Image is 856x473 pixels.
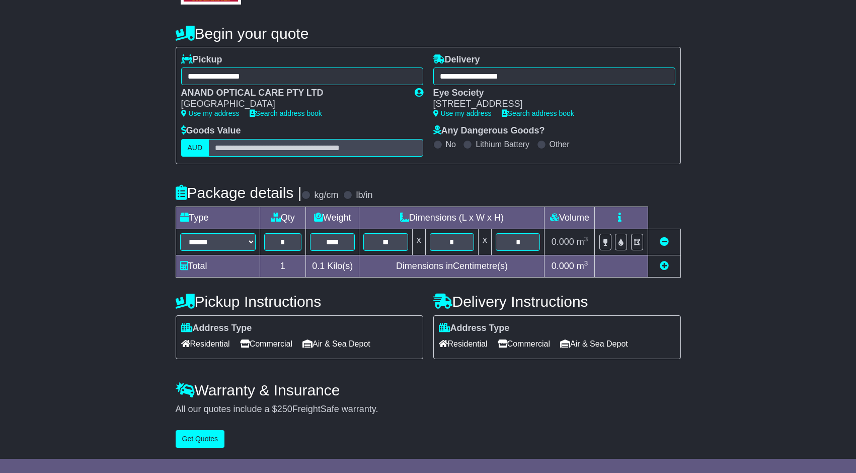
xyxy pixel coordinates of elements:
h4: Pickup Instructions [176,293,423,310]
div: All our quotes include a $ FreightSafe warranty. [176,404,681,415]
sup: 3 [584,259,588,267]
h4: Delivery Instructions [433,293,681,310]
a: Search address book [502,109,574,117]
span: Residential [181,336,230,352]
label: Goods Value [181,125,241,137]
td: Weight [306,207,359,229]
label: Address Type [439,323,510,334]
td: x [412,229,425,255]
td: Total [176,255,260,277]
td: 1 [260,255,306,277]
div: [GEOGRAPHIC_DATA] [181,99,405,110]
label: AUD [181,139,209,157]
label: Address Type [181,323,252,334]
span: Residential [439,336,488,352]
td: Volume [544,207,595,229]
a: Remove this item [660,237,669,247]
span: Commercial [240,336,292,352]
span: m [577,237,588,247]
sup: 3 [584,235,588,243]
h4: Package details | [176,184,302,201]
td: Qty [260,207,306,229]
label: Pickup [181,54,222,65]
a: Use my address [433,109,492,117]
td: Dimensions in Centimetre(s) [359,255,544,277]
td: x [479,229,492,255]
button: Get Quotes [176,430,225,448]
span: 0.000 [552,237,574,247]
div: Eye Society [433,88,665,99]
span: 0.000 [552,261,574,271]
span: 250 [277,404,292,414]
span: 0.1 [312,261,325,271]
span: Air & Sea Depot [560,336,628,352]
a: Use my address [181,109,240,117]
label: kg/cm [314,190,338,201]
td: Kilo(s) [306,255,359,277]
span: Commercial [498,336,550,352]
label: Other [550,140,570,149]
label: Delivery [433,54,480,65]
h4: Warranty & Insurance [176,382,681,398]
label: Lithium Battery [476,140,529,149]
td: Type [176,207,260,229]
div: ANAND OPTICAL CARE PTY LTD [181,88,405,99]
label: lb/in [356,190,372,201]
h4: Begin your quote [176,25,681,42]
label: Any Dangerous Goods? [433,125,545,137]
div: [STREET_ADDRESS] [433,99,665,110]
span: Air & Sea Depot [302,336,370,352]
label: No [446,140,456,149]
a: Search address book [250,109,322,117]
span: m [577,261,588,271]
td: Dimensions (L x W x H) [359,207,544,229]
a: Add new item [660,261,669,271]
